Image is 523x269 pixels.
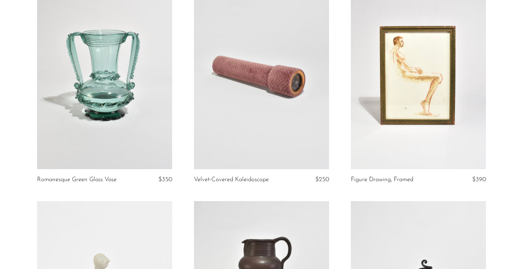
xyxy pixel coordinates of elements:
span: $250 [315,176,329,183]
a: Romanesque Green Glass Vase [37,176,117,183]
span: $390 [472,176,486,183]
a: Figure Drawing, Framed [351,176,413,183]
span: $350 [158,176,172,183]
a: Velvet-Covered Kaleidoscope [194,176,269,183]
